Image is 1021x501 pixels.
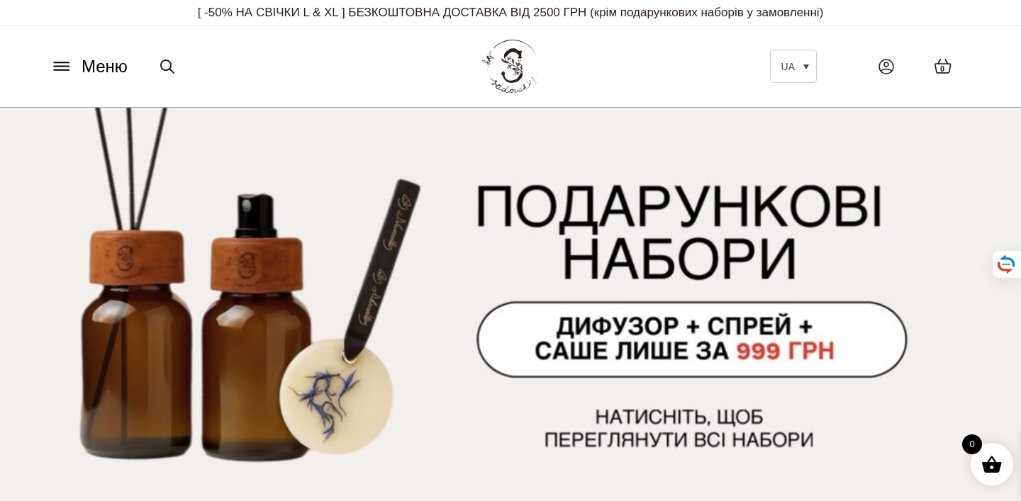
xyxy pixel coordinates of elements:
[46,53,132,80] button: Меню
[781,61,795,72] span: UA
[482,40,539,93] img: BY SADOVSKIY
[962,434,982,454] span: 0
[770,50,817,83] a: UA
[82,54,128,79] span: Меню
[940,63,944,75] span: 0
[920,44,966,89] a: 0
